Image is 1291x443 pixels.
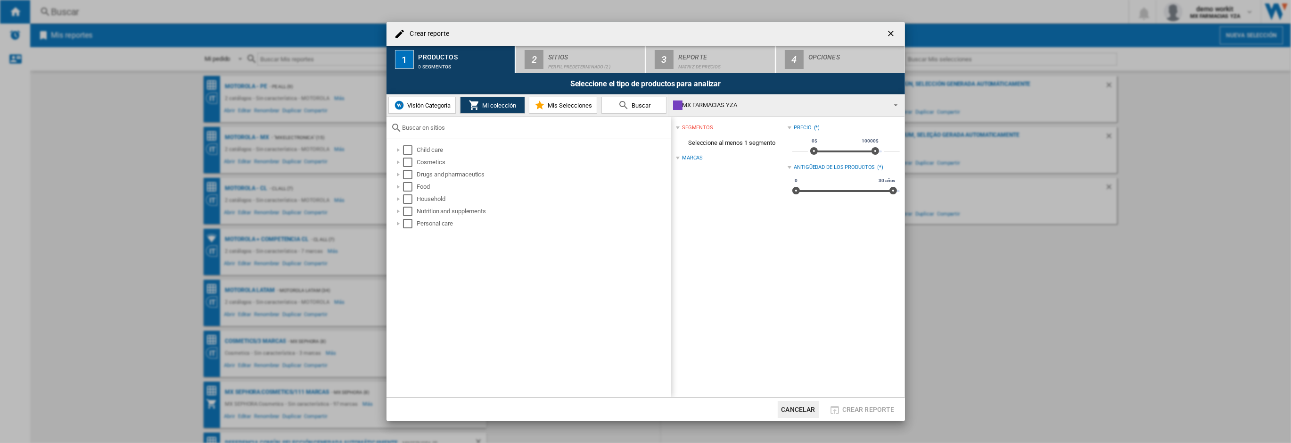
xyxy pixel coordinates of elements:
[403,219,417,228] md-checkbox: Select
[778,401,819,418] button: Cancelar
[405,29,449,39] h4: Crear reporte
[529,97,597,114] button: Mis Selecciones
[860,137,880,145] span: 10000$
[405,102,451,109] span: Visión Categoría
[601,97,666,114] button: Buscar
[403,158,417,167] md-checkbox: Select
[403,194,417,204] md-checkbox: Select
[417,145,670,155] div: Child care
[776,46,905,73] button: 4 Opciones
[793,177,799,184] span: 0
[388,97,456,114] button: Visión Categoría
[842,406,895,413] span: Crear reporte
[794,164,875,171] div: Antigüedad de los productos
[460,97,525,114] button: Mi colección
[386,22,905,421] md-dialog: Crear reporte ...
[417,182,670,192] div: Food
[403,124,666,131] input: Buscar en sitios
[417,158,670,167] div: Cosmetics
[545,102,592,109] span: Mis Selecciones
[403,170,417,179] md-checkbox: Select
[525,50,543,69] div: 2
[794,124,811,132] div: Precio
[548,59,641,69] div: Perfil predeterminado (2)
[394,100,405,111] img: wiser-icon-blue.png
[386,73,905,94] div: Seleccione el tipo de productos para analizar
[386,46,516,73] button: 1 Productos 0 segmentos
[417,194,670,204] div: Household
[419,59,511,69] div: 0 segmentos
[673,99,886,112] div: MX FARMACIAS YZA
[516,46,646,73] button: 2 Sitios Perfil predeterminado (2)
[808,50,901,59] div: Opciones
[480,102,516,109] span: Mi colección
[629,102,650,109] span: Buscar
[548,50,641,59] div: Sitios
[417,219,670,228] div: Personal care
[678,50,771,59] div: Reporte
[403,207,417,216] md-checkbox: Select
[395,50,414,69] div: 1
[877,177,896,184] span: 30 años
[655,50,674,69] div: 3
[417,170,670,179] div: Drugs and pharmaceutics
[419,50,511,59] div: Productos
[417,207,670,216] div: Nutrition and supplements
[682,124,713,132] div: segmentos
[403,182,417,192] md-checkbox: Select
[882,25,901,43] button: getI18NText('BUTTONS.CLOSE_DIALOG')
[785,50,804,69] div: 4
[676,134,788,152] span: Seleccione al menos 1 segmento
[646,46,776,73] button: 3 Reporte Matriz de precios
[403,145,417,155] md-checkbox: Select
[678,59,771,69] div: Matriz de precios
[682,154,703,162] div: Marcas
[827,401,897,418] button: Crear reporte
[810,137,819,145] span: 0$
[886,29,897,40] ng-md-icon: getI18NText('BUTTONS.CLOSE_DIALOG')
